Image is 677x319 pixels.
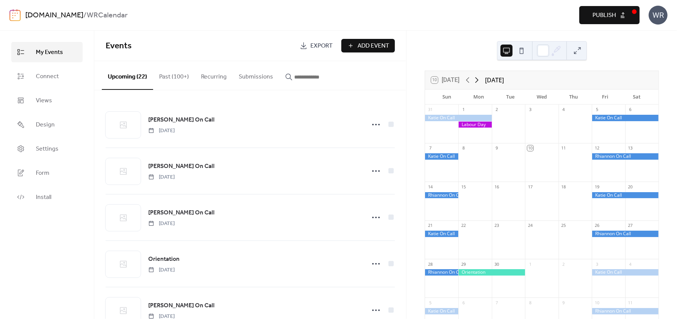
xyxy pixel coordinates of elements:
[527,107,533,112] div: 3
[494,184,500,190] div: 16
[527,261,533,267] div: 1
[427,145,433,151] div: 7
[594,223,600,228] div: 26
[628,223,633,228] div: 27
[527,223,533,228] div: 24
[594,184,600,190] div: 19
[310,42,333,51] span: Export
[148,208,215,218] a: [PERSON_NAME] On Call
[427,223,433,228] div: 21
[148,115,215,125] a: [PERSON_NAME] On Call
[461,184,466,190] div: 15
[594,145,600,151] div: 12
[649,6,668,25] div: WR
[11,114,83,135] a: Design
[461,145,466,151] div: 8
[494,107,500,112] div: 2
[358,42,389,51] span: Add Event
[11,163,83,183] a: Form
[83,8,87,23] b: /
[592,231,659,237] div: Rhiannon On Call
[148,220,175,228] span: [DATE]
[25,8,83,23] a: [DOMAIN_NAME]
[494,145,500,151] div: 9
[148,162,215,171] a: [PERSON_NAME] On Call
[458,122,491,128] div: Labour Day
[628,261,633,267] div: 4
[526,89,558,105] div: Wed
[11,42,83,62] a: My Events
[36,193,51,202] span: Install
[594,300,600,305] div: 10
[427,107,433,112] div: 31
[628,184,633,190] div: 20
[102,61,153,90] button: Upcoming (22)
[106,38,132,54] span: Events
[36,48,63,57] span: My Events
[425,192,458,199] div: Rhiannon On Call
[461,107,466,112] div: 1
[148,208,215,217] span: [PERSON_NAME] On Call
[458,269,525,276] div: Orientation
[11,187,83,207] a: Install
[593,11,616,20] span: Publish
[153,61,195,89] button: Past (100+)
[557,89,589,105] div: Thu
[427,261,433,267] div: 28
[561,261,566,267] div: 2
[592,153,659,160] div: Rhiannon On Call
[494,89,526,105] div: Tue
[494,223,500,228] div: 23
[36,169,49,178] span: Form
[594,261,600,267] div: 3
[592,115,659,121] div: Katie On Call
[87,8,127,23] b: WRCalendar
[148,127,175,135] span: [DATE]
[425,153,458,160] div: Katie On Call
[431,89,463,105] div: Sun
[294,39,338,52] a: Export
[425,231,458,237] div: Katie On Call
[628,107,633,112] div: 6
[594,107,600,112] div: 5
[148,173,175,181] span: [DATE]
[592,192,659,199] div: Katie On Call
[11,139,83,159] a: Settings
[36,96,52,105] span: Views
[148,255,180,264] span: Orientation
[148,254,180,264] a: Orientation
[561,145,566,151] div: 11
[195,61,233,89] button: Recurring
[494,300,500,305] div: 7
[36,120,55,129] span: Design
[341,39,395,52] button: Add Event
[561,300,566,305] div: 9
[579,6,640,24] button: Publish
[561,184,566,190] div: 18
[592,308,659,314] div: Rhiannon On Call
[461,261,466,267] div: 29
[425,269,458,276] div: Rhiannon On Call
[425,115,492,121] div: Katie On Call
[461,300,466,305] div: 6
[427,184,433,190] div: 14
[425,308,458,314] div: Katie On Call
[561,223,566,228] div: 25
[628,145,633,151] div: 13
[36,145,58,154] span: Settings
[589,89,621,105] div: Fri
[494,261,500,267] div: 30
[148,301,215,311] a: [PERSON_NAME] On Call
[527,184,533,190] div: 17
[561,107,566,112] div: 4
[9,9,21,21] img: logo
[36,72,59,81] span: Connect
[148,162,215,171] span: [PERSON_NAME] On Call
[463,89,494,105] div: Mon
[461,223,466,228] div: 22
[527,300,533,305] div: 8
[621,89,652,105] div: Sat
